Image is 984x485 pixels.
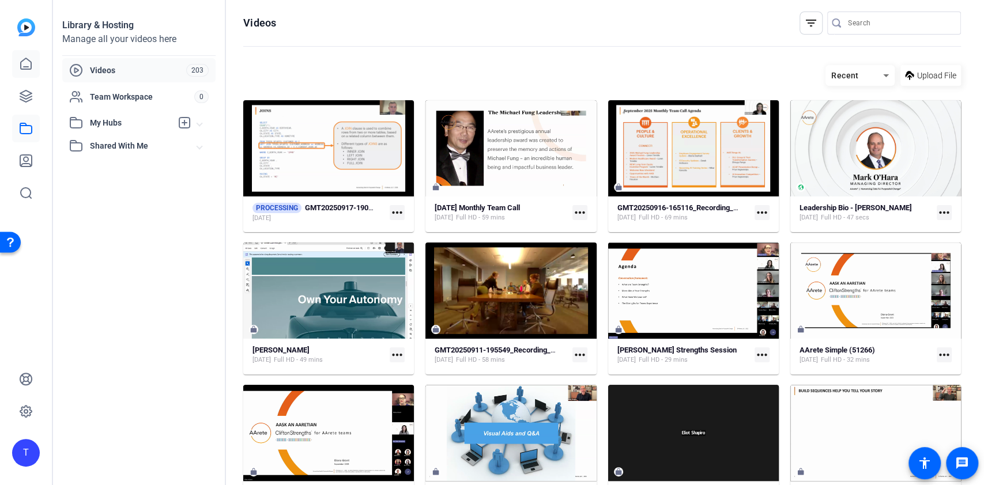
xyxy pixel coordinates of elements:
span: [DATE] [617,213,636,222]
span: Full HD - 49 mins [274,355,323,365]
span: Team Workspace [90,91,194,103]
span: Full HD - 29 mins [639,355,688,365]
input: Search [848,16,952,30]
button: Upload File [900,65,961,86]
mat-icon: more_horiz [572,347,587,362]
span: [DATE] [617,355,636,365]
mat-icon: more_horiz [937,205,952,220]
strong: GMT20250911-195549_Recording_1920x1200 [435,346,587,354]
span: Upload File [917,70,956,82]
a: [PERSON_NAME] Strengths Session[DATE]Full HD - 29 mins [617,346,750,365]
span: Full HD - 47 secs [821,213,869,222]
span: Full HD - 59 mins [456,213,505,222]
strong: AArete Simple (51266) [800,346,875,354]
span: [DATE] [800,213,818,222]
span: 203 [186,64,209,77]
span: 0 [194,90,209,103]
span: Videos [90,65,186,76]
span: My Hubs [90,117,172,129]
span: [DATE] [800,355,818,365]
div: T [12,439,40,467]
mat-icon: accessibility [918,456,932,470]
span: PROCESSING [252,203,301,213]
mat-icon: more_horiz [755,205,770,220]
span: [DATE] [435,213,453,222]
span: [DATE] [252,214,271,223]
img: blue-gradient.svg [17,18,35,36]
span: Recent [831,71,859,80]
mat-icon: more_horiz [572,205,587,220]
span: Shared With Me [90,140,197,152]
mat-expansion-panel-header: My Hubs [62,111,216,134]
mat-icon: more_horiz [390,205,405,220]
strong: [PERSON_NAME] Strengths Session [617,346,737,354]
mat-icon: message [955,456,969,470]
span: Full HD - 58 mins [456,355,505,365]
span: Full HD - 32 mins [821,355,870,365]
a: AArete Simple (51266)[DATE]Full HD - 32 mins [800,346,932,365]
strong: [PERSON_NAME] [252,346,310,354]
strong: GMT20250916-165116_Recording_1920x1200 [617,203,770,212]
h1: Videos [243,16,276,30]
a: PROCESSINGGMT20250917-190004_Recording_1920x1200[DATE] [252,203,385,223]
span: Full HD - 69 mins [639,213,688,222]
mat-icon: more_horiz [755,347,770,362]
a: [DATE] Monthly Team Call[DATE]Full HD - 59 mins [435,203,567,222]
div: Library & Hosting [62,18,216,32]
div: Manage all your videos here [62,32,216,46]
strong: Leadership Bio - [PERSON_NAME] [800,203,912,212]
mat-icon: filter_list [804,16,818,30]
span: [DATE] [435,355,453,365]
a: Leadership Bio - [PERSON_NAME][DATE]Full HD - 47 secs [800,203,932,222]
strong: GMT20250917-190004_Recording_1920x1200 [305,203,457,212]
strong: [DATE] Monthly Team Call [435,203,520,212]
span: [DATE] [252,355,271,365]
a: GMT20250911-195549_Recording_1920x1200[DATE]Full HD - 58 mins [435,346,567,365]
a: [PERSON_NAME][DATE]Full HD - 49 mins [252,346,385,365]
mat-expansion-panel-header: Shared With Me [62,134,216,157]
a: GMT20250916-165116_Recording_1920x1200[DATE]Full HD - 69 mins [617,203,750,222]
mat-icon: more_horiz [390,347,405,362]
mat-icon: more_horiz [937,347,952,362]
